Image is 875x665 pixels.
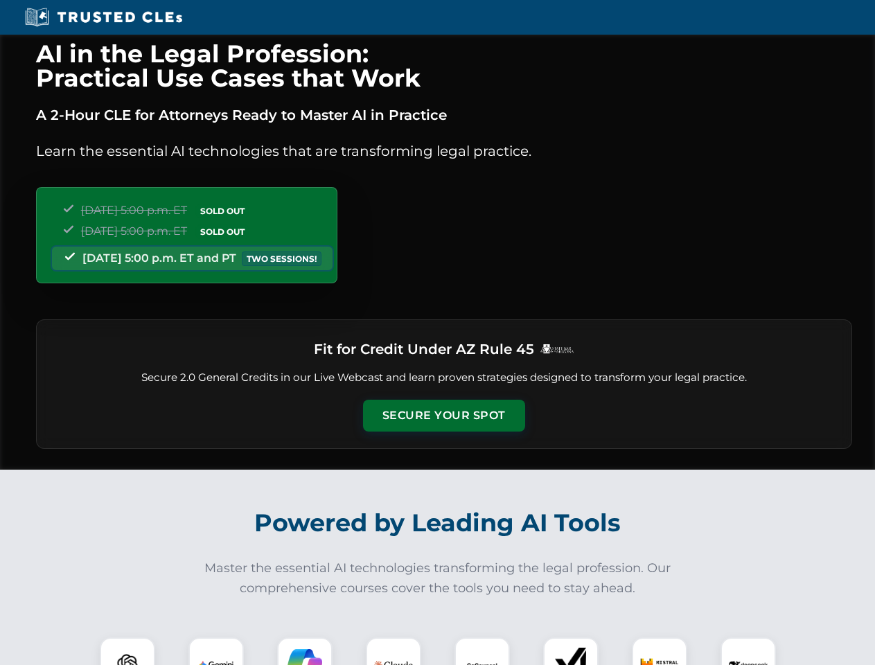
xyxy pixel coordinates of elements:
[363,400,525,432] button: Secure Your Spot
[81,224,187,238] span: [DATE] 5:00 p.m. ET
[54,499,822,547] h2: Powered by Leading AI Tools
[540,344,574,354] img: Logo
[36,140,852,162] p: Learn the essential AI technologies that are transforming legal practice.
[195,224,249,239] span: SOLD OUT
[53,370,835,386] p: Secure 2.0 General Credits in our Live Webcast and learn proven strategies designed to transform ...
[195,204,249,218] span: SOLD OUT
[81,204,187,217] span: [DATE] 5:00 p.m. ET
[21,7,186,28] img: Trusted CLEs
[314,337,534,362] h3: Fit for Credit Under AZ Rule 45
[36,42,852,90] h1: AI in the Legal Profession: Practical Use Cases that Work
[36,104,852,126] p: A 2-Hour CLE for Attorneys Ready to Master AI in Practice
[195,558,680,598] p: Master the essential AI technologies transforming the legal profession. Our comprehensive courses...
